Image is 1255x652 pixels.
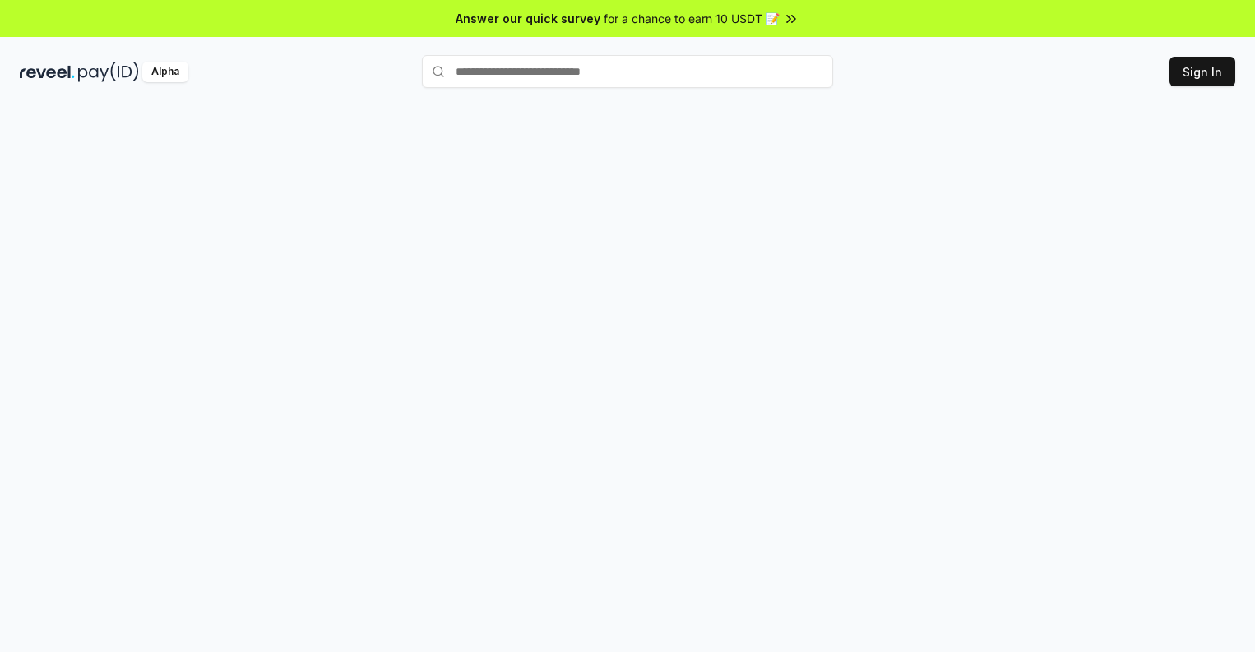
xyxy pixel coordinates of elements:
[78,62,139,82] img: pay_id
[1169,57,1235,86] button: Sign In
[20,62,75,82] img: reveel_dark
[456,10,600,27] span: Answer our quick survey
[142,62,188,82] div: Alpha
[604,10,780,27] span: for a chance to earn 10 USDT 📝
